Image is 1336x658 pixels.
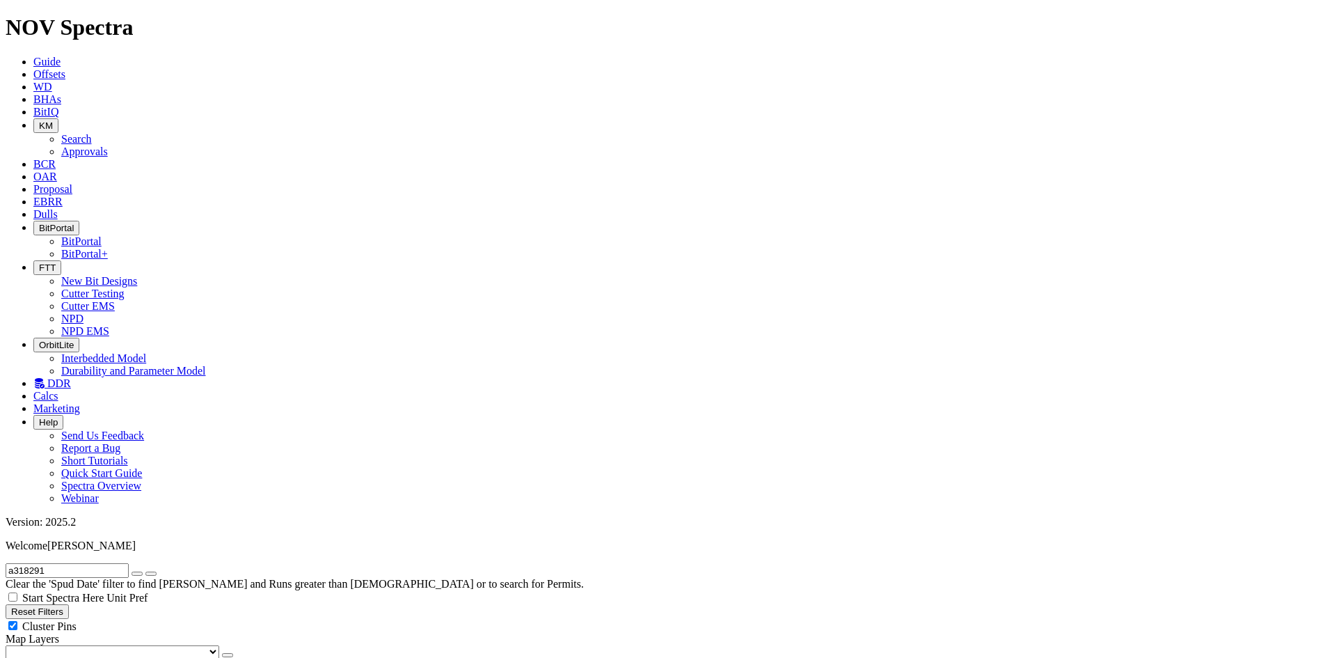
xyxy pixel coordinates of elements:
[33,208,58,220] a: Dulls
[33,93,61,105] a: BHAs
[61,430,144,441] a: Send Us Feedback
[61,455,128,467] a: Short Tutorials
[61,442,120,454] a: Report a Bug
[6,604,69,619] button: Reset Filters
[33,415,63,430] button: Help
[6,563,129,578] input: Search
[8,593,17,602] input: Start Spectra Here
[106,592,148,604] span: Unit Pref
[33,171,57,182] a: OAR
[61,313,83,324] a: NPD
[61,235,102,247] a: BitPortal
[61,288,125,299] a: Cutter Testing
[33,377,71,389] a: DDR
[61,352,146,364] a: Interbedded Model
[61,275,137,287] a: New Bit Designs
[33,56,61,68] a: Guide
[47,377,71,389] span: DDR
[61,325,109,337] a: NPD EMS
[33,158,56,170] a: BCR
[22,592,104,604] span: Start Spectra Here
[61,467,142,479] a: Quick Start Guide
[33,402,80,414] a: Marketing
[33,338,79,352] button: OrbitLite
[6,578,584,590] span: Clear the 'Spud Date' filter to find [PERSON_NAME] and Runs greater than [DEMOGRAPHIC_DATA] or to...
[61,300,115,312] a: Cutter EMS
[6,15,1330,40] h1: NOV Spectra
[33,221,79,235] button: BitPortal
[22,620,77,632] span: Cluster Pins
[6,516,1330,528] div: Version: 2025.2
[61,480,141,492] a: Spectra Overview
[33,196,63,207] a: EBRR
[6,633,59,645] span: Map Layers
[39,263,56,273] span: FTT
[47,540,136,551] span: [PERSON_NAME]
[33,68,65,80] a: Offsets
[61,133,92,145] a: Search
[33,260,61,275] button: FTT
[33,106,58,118] a: BitIQ
[61,248,108,260] a: BitPortal+
[39,120,53,131] span: KM
[61,365,206,377] a: Durability and Parameter Model
[61,146,108,157] a: Approvals
[6,540,1330,552] p: Welcome
[33,118,58,133] button: KM
[33,183,72,195] a: Proposal
[39,340,74,350] span: OrbitLite
[61,492,99,504] a: Webinar
[39,417,58,428] span: Help
[33,390,58,402] a: Calcs
[33,81,52,93] a: WD
[39,223,74,233] span: BitPortal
